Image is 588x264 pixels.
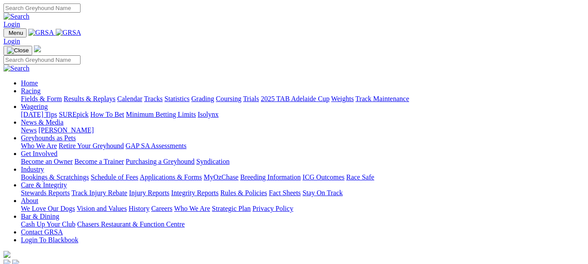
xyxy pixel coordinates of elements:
[3,55,81,64] input: Search
[21,142,585,150] div: Greyhounds as Pets
[3,28,27,37] button: Toggle navigation
[21,111,57,118] a: [DATE] Tips
[9,30,23,36] span: Menu
[3,37,20,45] a: Login
[21,166,44,173] a: Industry
[3,20,20,28] a: Login
[192,95,214,102] a: Grading
[38,126,94,134] a: [PERSON_NAME]
[21,197,38,204] a: About
[21,103,48,110] a: Wagering
[21,173,89,181] a: Bookings & Scratchings
[34,45,41,52] img: logo-grsa-white.png
[165,95,190,102] a: Statistics
[243,95,259,102] a: Trials
[220,189,267,196] a: Rules & Policies
[140,173,202,181] a: Applications & Forms
[302,189,343,196] a: Stay On Track
[56,29,81,37] img: GRSA
[91,173,138,181] a: Schedule of Fees
[21,87,40,95] a: Racing
[21,205,585,213] div: About
[3,251,10,258] img: logo-grsa-white.png
[21,126,585,134] div: News & Media
[198,111,218,118] a: Isolynx
[21,236,78,244] a: Login To Blackbook
[261,95,329,102] a: 2025 TAB Adelaide Cup
[3,64,30,72] img: Search
[71,189,127,196] a: Track Injury Rebate
[28,29,54,37] img: GRSA
[59,142,124,149] a: Retire Your Greyhound
[64,95,115,102] a: Results & Replays
[302,173,344,181] a: ICG Outcomes
[21,118,64,126] a: News & Media
[21,220,585,228] div: Bar & Dining
[21,181,67,189] a: Care & Integrity
[240,173,301,181] a: Breeding Information
[117,95,142,102] a: Calendar
[21,205,75,212] a: We Love Our Dogs
[3,46,32,55] button: Toggle navigation
[21,95,585,103] div: Racing
[77,220,185,228] a: Chasers Restaurant & Function Centre
[196,158,229,165] a: Syndication
[3,13,30,20] img: Search
[171,189,218,196] a: Integrity Reports
[21,95,62,102] a: Fields & Form
[129,189,169,196] a: Injury Reports
[21,126,37,134] a: News
[91,111,124,118] a: How To Bet
[128,205,149,212] a: History
[21,220,75,228] a: Cash Up Your Club
[21,150,57,157] a: Get Involved
[212,205,251,212] a: Strategic Plan
[216,95,242,102] a: Coursing
[59,111,88,118] a: SUREpick
[21,189,70,196] a: Stewards Reports
[126,111,196,118] a: Minimum Betting Limits
[3,3,81,13] input: Search
[21,158,73,165] a: Become an Owner
[7,47,29,54] img: Close
[21,79,38,87] a: Home
[356,95,409,102] a: Track Maintenance
[77,205,127,212] a: Vision and Values
[346,173,374,181] a: Race Safe
[21,189,585,197] div: Care & Integrity
[21,173,585,181] div: Industry
[21,158,585,166] div: Get Involved
[21,213,59,220] a: Bar & Dining
[331,95,354,102] a: Weights
[151,205,172,212] a: Careers
[21,134,76,142] a: Greyhounds as Pets
[126,142,187,149] a: GAP SA Assessments
[269,189,301,196] a: Fact Sheets
[144,95,163,102] a: Tracks
[21,111,585,118] div: Wagering
[126,158,195,165] a: Purchasing a Greyhound
[204,173,239,181] a: MyOzChase
[21,228,63,236] a: Contact GRSA
[252,205,293,212] a: Privacy Policy
[21,142,57,149] a: Who We Are
[74,158,124,165] a: Become a Trainer
[174,205,210,212] a: Who We Are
